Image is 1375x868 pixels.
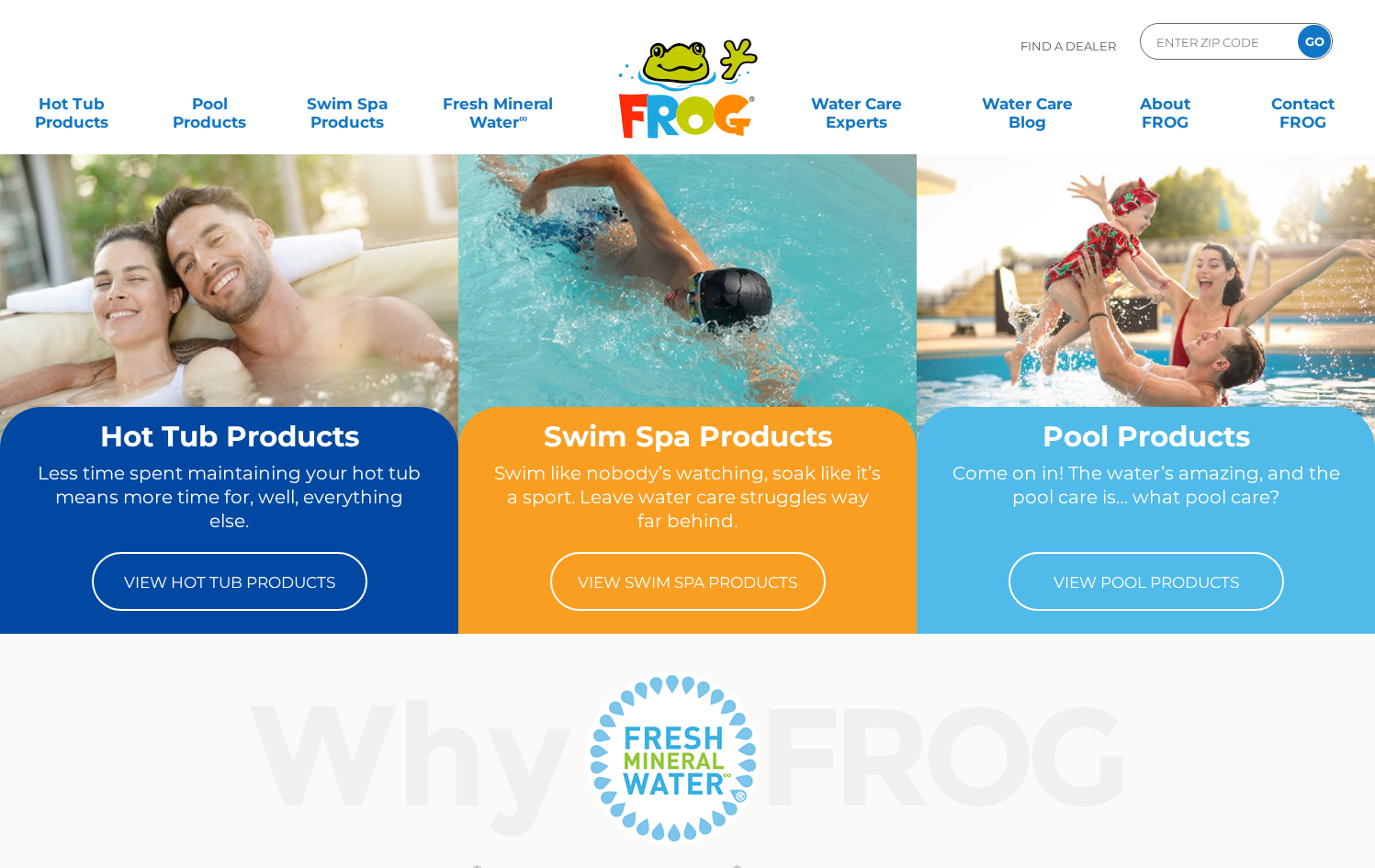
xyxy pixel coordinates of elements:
input: Zip Code Form [1155,28,1279,55]
a: View Hot Tub Products [92,552,367,611]
p: Less time spent maintaining your hot tub means more time for, well, everything else. [35,461,423,534]
h2: Swim Spa Products [493,421,882,452]
h2: Pool Products [952,421,1340,452]
p: Find A Dealer [1020,23,1116,69]
input: GO [1298,25,1331,58]
p: Come on in! The water’s amazing, and the pool care is… what pool care? [952,461,1340,534]
h2: Hot Tub Products [35,421,423,452]
img: home-banner-pool-short [917,153,1375,496]
img: home-banner-swim-spa-short [458,153,917,496]
p: Swim like nobody’s watching, soak like it’s a sport. Leave water care struggles way far behind. [493,461,882,534]
a: Water CareExperts [770,85,943,122]
a: Hot TubProducts [18,85,126,122]
a: View Pool Products [1009,552,1284,611]
img: Why Frog [213,666,1162,850]
a: Water CareBlog [975,85,1082,122]
a: View Swim Spa Products [550,552,826,611]
a: Swim SpaProducts [294,85,401,122]
sup: ∞ [519,111,527,125]
a: AboutFROG [1112,85,1220,122]
a: Fresh MineralWater∞ [432,85,566,122]
a: ContactFROG [1249,85,1357,122]
a: PoolProducts [156,85,264,122]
